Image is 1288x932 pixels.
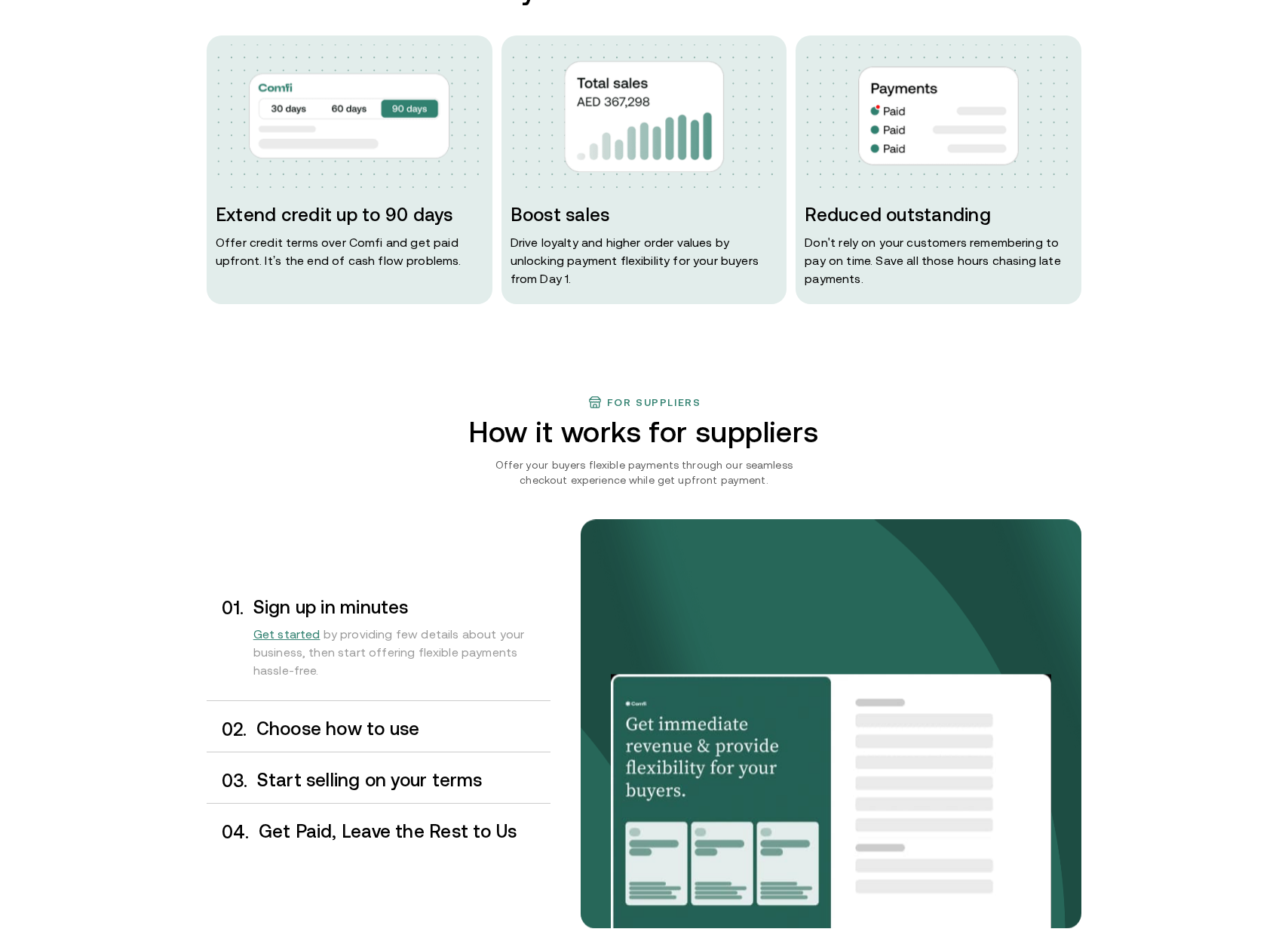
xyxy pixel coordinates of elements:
h2: How it works for suppliers [425,416,864,448]
img: finance [587,395,603,410]
h3: Boost sales [511,203,778,227]
img: img [564,60,725,172]
p: Offer your buyers flexible payments through our seamless checkout experience while get upfront pa... [473,457,815,488]
img: dots [511,45,778,188]
div: 0 2 . [207,719,247,740]
div: 0 1 . [207,598,244,694]
span: Get started [253,627,320,641]
h3: Choose how to use [256,719,550,739]
h3: For suppliers [607,396,701,408]
img: img [249,62,449,170]
h3: Start selling on your terms [257,771,550,790]
div: by providing few details about your business, then start offering flexible payments hassle-free. [253,617,550,694]
div: 0 4 . [207,822,250,842]
img: Your payments collected on time. [611,674,1051,928]
p: Don ' t rely on your customers remembering to pay on time. Save all those hours chasing late paym... [805,233,1072,288]
img: bg [581,519,1081,928]
h3: Sign up in minutes [253,598,550,617]
h3: Get Paid, Leave the Rest to Us [259,822,550,841]
p: Offer credit terms over Comfi and get paid upfront. It’s the end of cash flow problems. [216,233,483,269]
img: dots [805,45,1072,188]
h3: Reduced outstanding [805,203,1072,227]
img: img [858,66,1019,165]
p: Drive loyalty and higher order values by unlocking payment flexibility for your buyers from Day 1. [511,233,778,288]
h3: Extend credit up to 90 days [216,203,483,227]
div: 0 3 . [207,771,248,791]
a: Get started [253,627,324,641]
img: dots [216,45,483,188]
